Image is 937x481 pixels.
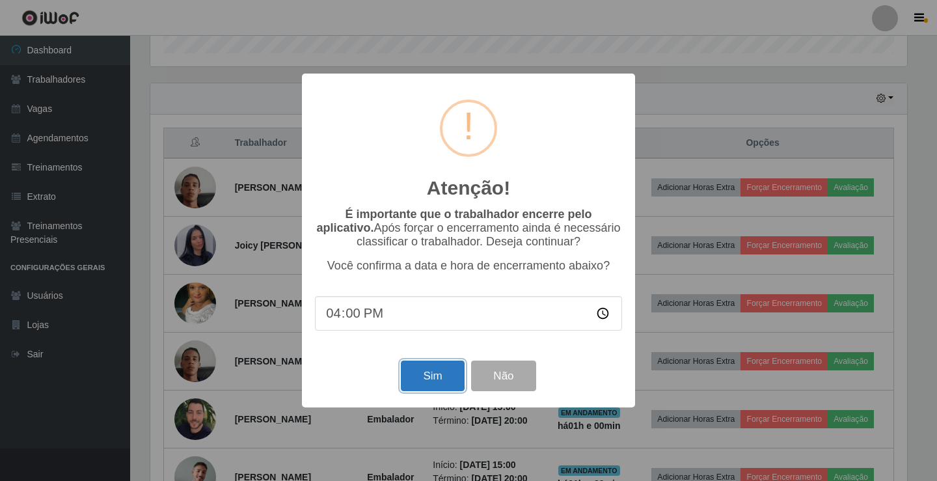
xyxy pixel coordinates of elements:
[401,361,464,391] button: Sim
[316,208,591,234] b: É importante que o trabalhador encerre pelo aplicativo.
[315,208,622,249] p: Após forçar o encerramento ainda é necessário classificar o trabalhador. Deseja continuar?
[427,176,510,200] h2: Atenção!
[471,361,536,391] button: Não
[315,259,622,273] p: Você confirma a data e hora de encerramento abaixo?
